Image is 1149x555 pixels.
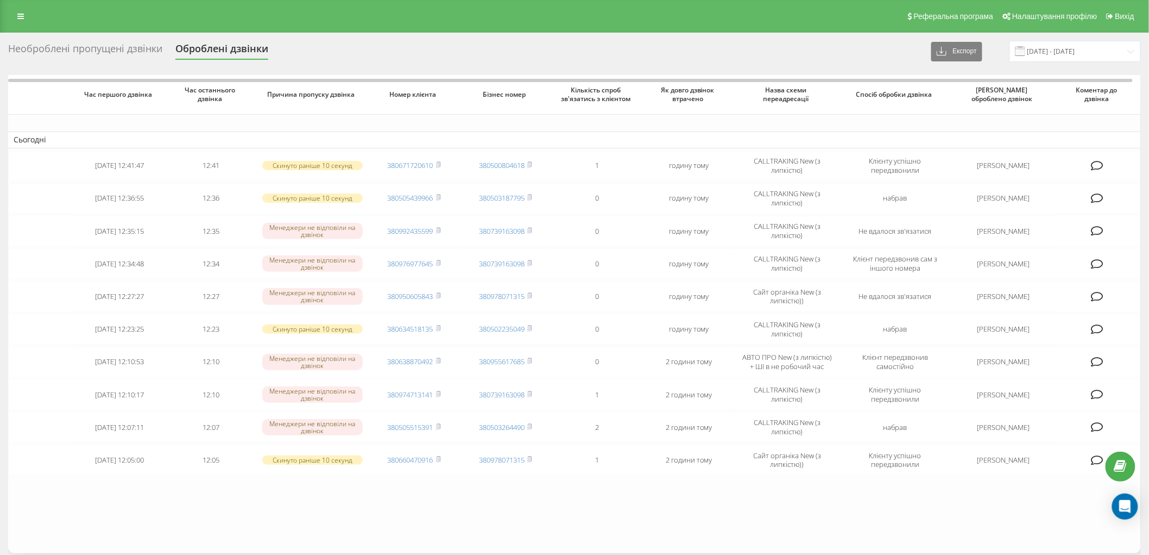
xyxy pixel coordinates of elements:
[388,390,433,400] a: 380974713141
[267,90,357,99] span: Причина пропуску дзвінка
[74,412,166,442] td: [DATE] 12:07:11
[643,379,735,410] td: 2 години тому
[643,412,735,442] td: 2 години тому
[262,354,363,370] div: Менеджери не відповіли на дзвінок
[951,347,1056,377] td: [PERSON_NAME]
[643,248,735,279] td: годину тому
[165,281,257,311] td: 12:27
[165,314,257,345] td: 12:23
[735,314,839,345] td: CALLTRAKING New (з липкістю)
[883,193,907,203] span: набрав
[839,151,951,181] td: Клієнту успішно передзвонили
[951,412,1056,442] td: [PERSON_NAME]
[388,291,433,301] a: 380950605843
[262,223,363,239] div: Менеджери не відповіли на дзвінок
[552,183,643,214] td: 0
[74,314,166,345] td: [DATE] 12:23:25
[735,347,839,377] td: АВТО ПРО New (з липкістю) + ШІ в не робочий час
[262,161,363,170] div: Скинуто раніше 10 секунд
[914,12,994,21] span: Реферальна програма
[850,90,940,99] span: Спосіб обробки дзвінка
[839,347,951,377] td: Клієнт передзвонив самостійно
[262,419,363,435] div: Менеджери не відповіли на дзвінок
[735,379,839,410] td: CALLTRAKING New (з липкістю)
[951,281,1056,311] td: [PERSON_NAME]
[552,379,643,410] td: 1
[735,445,839,475] td: Сайт органіка New (з липкістю))
[74,445,166,475] td: [DATE] 12:05:00
[388,259,433,269] a: 380976977645
[735,216,839,246] td: CALLTRAKING New (з липкістю)
[883,324,907,334] span: набрав
[175,86,248,103] span: Час останнього дзвінка
[883,422,907,432] span: набрав
[8,43,162,60] div: Необроблені пропущені дзвінки
[552,412,643,442] td: 2
[552,445,643,475] td: 1
[262,456,363,465] div: Скинуто раніше 10 секунд
[839,445,951,475] td: Клієнту успішно передзвонили
[552,248,643,279] td: 0
[745,86,830,103] span: Назва схеми переадресації
[552,151,643,181] td: 1
[479,193,525,203] a: 380503187795
[262,255,363,272] div: Менеджери не відповіли на дзвінок
[74,379,166,410] td: [DATE] 12:10:17
[1065,86,1132,103] span: Коментар до дзвінка
[961,86,1046,103] span: [PERSON_NAME] оброблено дзвінок
[735,151,839,181] td: CALLTRAKING New (з липкістю)
[262,386,363,403] div: Менеджери не відповіли на дзвінок
[388,226,433,236] a: 380992435599
[951,216,1056,246] td: [PERSON_NAME]
[951,248,1056,279] td: [PERSON_NAME]
[1012,12,1097,21] span: Налаштування профілю
[552,314,643,345] td: 0
[479,160,525,170] a: 380500804618
[165,445,257,475] td: 12:05
[839,379,951,410] td: Клієнту успішно передзвонили
[165,347,257,377] td: 12:10
[165,151,257,181] td: 12:41
[853,254,937,273] span: Клієнт передзвонив сам з іншого номера
[83,90,156,99] span: Час першого дзвінка
[643,347,735,377] td: 2 години тому
[951,445,1056,475] td: [PERSON_NAME]
[479,357,525,366] a: 380955617685
[262,325,363,334] div: Скинуто раніше 10 секунд
[735,412,839,442] td: CALLTRAKING New (з липкістю)
[388,422,433,432] a: 380505515391
[561,86,634,103] span: Кількість спроб зв'язатись з клієнтом
[165,379,257,410] td: 12:10
[479,390,525,400] a: 380739163098
[931,42,982,61] button: Експорт
[74,347,166,377] td: [DATE] 12:10:53
[643,183,735,214] td: годину тому
[74,281,166,311] td: [DATE] 12:27:27
[262,288,363,304] div: Менеджери не відповіли на дзвінок
[74,216,166,246] td: [DATE] 12:35:15
[643,151,735,181] td: годину тому
[552,281,643,311] td: 0
[388,324,433,334] a: 380634518135
[643,314,735,345] td: годину тому
[74,151,166,181] td: [DATE] 12:41:47
[479,259,525,269] a: 380739163098
[735,183,839,214] td: CALLTRAKING New (з липкістю)
[479,226,525,236] a: 380739163098
[735,281,839,311] td: Сайт органіка New (з липкістю))
[479,455,525,465] a: 380978071315
[1112,494,1138,520] div: Open Intercom Messenger
[479,422,525,432] a: 380503264490
[653,86,725,103] span: Як довго дзвінок втрачено
[262,194,363,203] div: Скинуто раніше 10 секунд
[951,314,1056,345] td: [PERSON_NAME]
[735,248,839,279] td: CALLTRAKING New (з липкістю)
[479,291,525,301] a: 380978071315
[165,248,257,279] td: 12:34
[165,216,257,246] td: 12:35
[951,379,1056,410] td: [PERSON_NAME]
[388,193,433,203] a: 380505439966
[643,281,735,311] td: годину тому
[74,248,166,279] td: [DATE] 12:34:48
[388,455,433,465] a: 380660470916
